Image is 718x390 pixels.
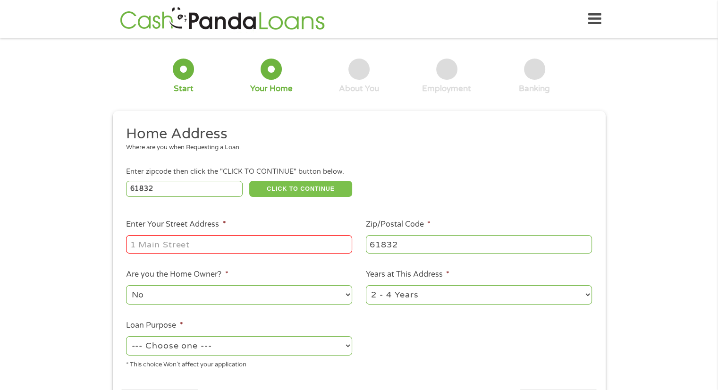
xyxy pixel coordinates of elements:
label: Zip/Postal Code [366,220,431,229]
div: Employment [422,84,471,94]
div: Enter zipcode then click the "CLICK TO CONTINUE" button below. [126,167,591,177]
h2: Home Address [126,125,585,144]
label: Years at This Address [366,270,449,280]
img: GetLoanNow Logo [117,6,328,33]
div: Your Home [250,84,293,94]
div: Banking [519,84,550,94]
div: Where are you when Requesting a Loan. [126,143,585,153]
input: Enter Zipcode (e.g 01510) [126,181,243,197]
div: Start [174,84,194,94]
input: 1 Main Street [126,235,352,253]
div: * This choice Won’t affect your application [126,357,352,370]
div: About You [339,84,379,94]
button: CLICK TO CONTINUE [249,181,352,197]
label: Are you the Home Owner? [126,270,228,280]
label: Enter Your Street Address [126,220,226,229]
label: Loan Purpose [126,321,183,331]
